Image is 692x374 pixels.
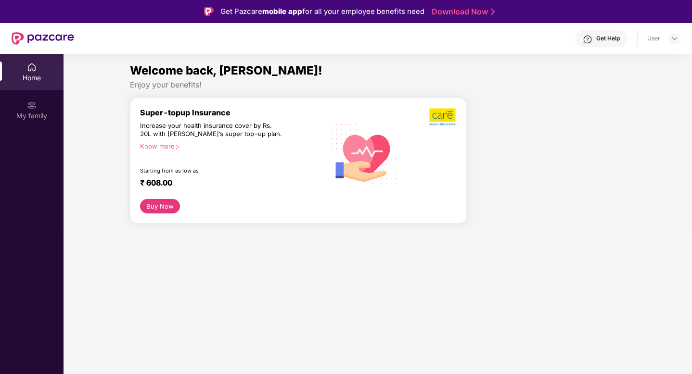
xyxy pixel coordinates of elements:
span: right [175,144,180,150]
button: Buy Now [140,199,180,213]
div: Starting from as low as [140,167,284,174]
img: Logo [204,7,214,16]
div: Get Pazcare for all your employee benefits need [220,6,424,17]
img: Stroke [491,7,495,17]
img: svg+xml;base64,PHN2ZyB3aWR0aD0iMjAiIGhlaWdodD0iMjAiIHZpZXdCb3g9IjAgMCAyMCAyMCIgZmlsbD0ibm9uZSIgeG... [27,100,37,110]
div: Enjoy your benefits! [130,80,626,90]
div: User [647,35,660,42]
a: Download Now [432,7,492,17]
div: Know more [140,142,319,149]
img: svg+xml;base64,PHN2ZyBpZD0iSG9tZSIgeG1sbnM9Imh0dHA6Ly93d3cudzMub3JnLzIwMDAvc3ZnIiB3aWR0aD0iMjAiIG... [27,62,37,72]
img: svg+xml;base64,PHN2ZyBpZD0iRHJvcGRvd24tMzJ4MzIiIHhtbG5zPSJodHRwOi8vd3d3LnczLm9yZy8yMDAwL3N2ZyIgd2... [671,35,679,42]
img: b5dec4f62d2307b9de63beb79f102df3.png [429,108,457,126]
strong: mobile app [262,7,302,16]
img: svg+xml;base64,PHN2ZyBpZD0iSGVscC0zMngzMiIgeG1sbnM9Imh0dHA6Ly93d3cudzMub3JnLzIwMDAvc3ZnIiB3aWR0aD... [583,35,592,44]
div: ₹ 608.00 [140,178,315,189]
img: svg+xml;base64,PHN2ZyB4bWxucz0iaHR0cDovL3d3dy53My5vcmcvMjAwMC9zdmciIHhtbG5zOnhsaW5rPSJodHRwOi8vd3... [325,113,404,193]
span: Welcome back, [PERSON_NAME]! [130,63,322,77]
div: Get Help [596,35,620,42]
div: Super-topup Insurance [140,108,325,117]
div: Increase your health insurance cover by Rs. 20L with [PERSON_NAME]’s super top-up plan. [140,122,283,138]
img: New Pazcare Logo [12,32,74,45]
